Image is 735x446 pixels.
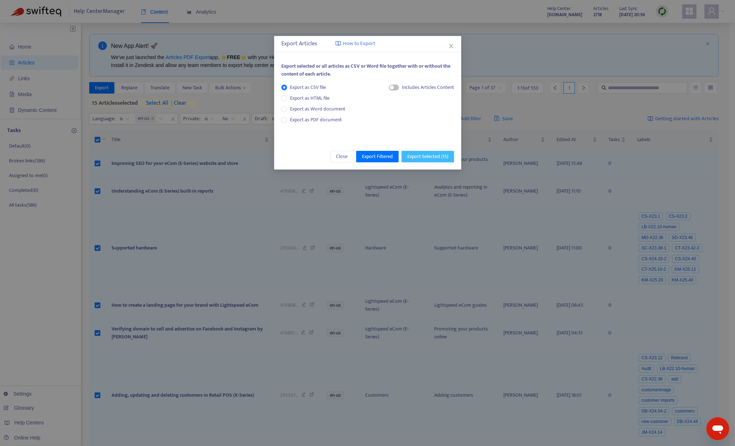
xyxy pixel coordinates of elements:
img: image-link [335,41,341,46]
span: Export as PDF document [290,116,342,124]
span: Export Selected ( 15 ) [407,153,448,161]
div: Export Articles [281,40,454,48]
span: Export selected or all articles as CSV or Word file together with or without the content of each ... [281,62,450,78]
span: Export as Word document [287,105,348,113]
span: close [448,43,454,49]
button: Close [330,151,353,162]
span: How to Export [343,40,375,48]
span: Export as HTML file [287,94,332,102]
span: Export as CSV file [287,84,329,91]
button: Export Selected (15) [401,151,454,162]
div: Includes Articles Content [402,84,454,91]
span: Export Filtered [362,153,393,161]
button: Export Filtered [356,151,399,162]
iframe: Button to launch messaging window [706,417,729,440]
button: Close [447,42,455,50]
span: Close [336,153,348,161]
a: How to Export [335,40,375,48]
